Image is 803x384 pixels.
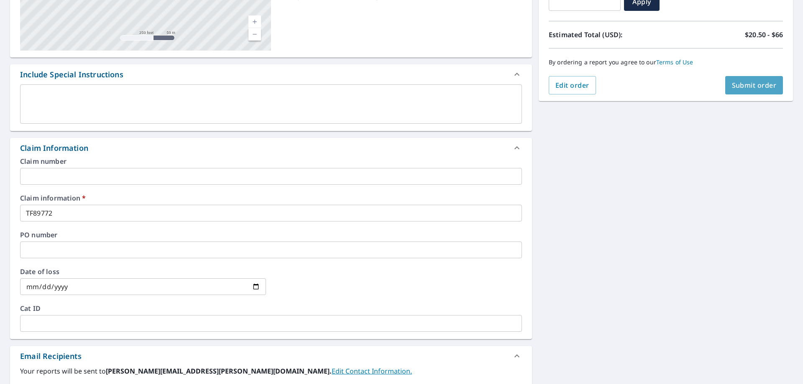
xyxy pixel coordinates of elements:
[20,195,522,201] label: Claim information
[10,346,532,366] div: Email Recipients
[20,366,522,376] label: Your reports will be sent to
[20,142,88,154] div: Claim Information
[732,81,777,90] span: Submit order
[20,69,123,80] div: Include Special Instructions
[549,76,596,94] button: Edit order
[20,158,522,165] label: Claim number
[248,15,261,28] a: Current Level 17, Zoom In
[725,76,783,94] button: Submit order
[555,81,589,90] span: Edit order
[332,366,412,376] a: EditContactInfo
[10,138,532,158] div: Claim Information
[656,58,693,66] a: Terms of Use
[248,28,261,41] a: Current Level 17, Zoom Out
[20,351,82,362] div: Email Recipients
[20,231,522,238] label: PO number
[106,366,332,376] b: [PERSON_NAME][EMAIL_ADDRESS][PERSON_NAME][DOMAIN_NAME].
[745,30,783,40] p: $20.50 - $66
[10,64,532,84] div: Include Special Instructions
[549,58,783,66] p: By ordering a report you agree to our
[20,268,266,275] label: Date of loss
[549,30,666,40] p: Estimated Total (USD):
[20,305,522,312] label: Cat ID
